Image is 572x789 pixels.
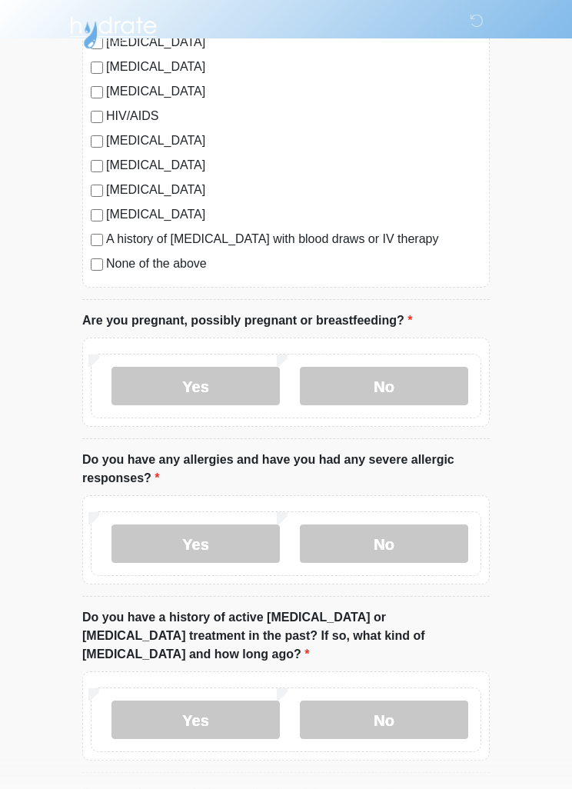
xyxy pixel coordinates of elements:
[300,525,468,564] label: No
[82,451,490,488] label: Do you have any allergies and have you had any severe allergic responses?
[106,58,481,77] label: [MEDICAL_DATA]
[91,185,103,198] input: [MEDICAL_DATA]
[91,87,103,99] input: [MEDICAL_DATA]
[106,181,481,200] label: [MEDICAL_DATA]
[106,206,481,225] label: [MEDICAL_DATA]
[111,525,280,564] label: Yes
[106,255,481,274] label: None of the above
[300,368,468,406] label: No
[91,161,103,173] input: [MEDICAL_DATA]
[91,210,103,222] input: [MEDICAL_DATA]
[106,231,481,249] label: A history of [MEDICAL_DATA] with blood draws or IV therapy
[106,132,481,151] label: [MEDICAL_DATA]
[111,701,280,740] label: Yes
[106,157,481,175] label: [MEDICAL_DATA]
[106,83,481,102] label: [MEDICAL_DATA]
[106,108,481,126] label: HIV/AIDS
[82,312,412,331] label: Are you pregnant, possibly pregnant or breastfeeding?
[91,112,103,124] input: HIV/AIDS
[91,62,103,75] input: [MEDICAL_DATA]
[67,12,159,50] img: Hydrate IV Bar - Scottsdale Logo
[300,701,468,740] label: No
[111,368,280,406] label: Yes
[91,136,103,148] input: [MEDICAL_DATA]
[82,609,490,664] label: Do you have a history of active [MEDICAL_DATA] or [MEDICAL_DATA] treatment in the past? If so, wh...
[91,235,103,247] input: A history of [MEDICAL_DATA] with blood draws or IV therapy
[91,259,103,271] input: None of the above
